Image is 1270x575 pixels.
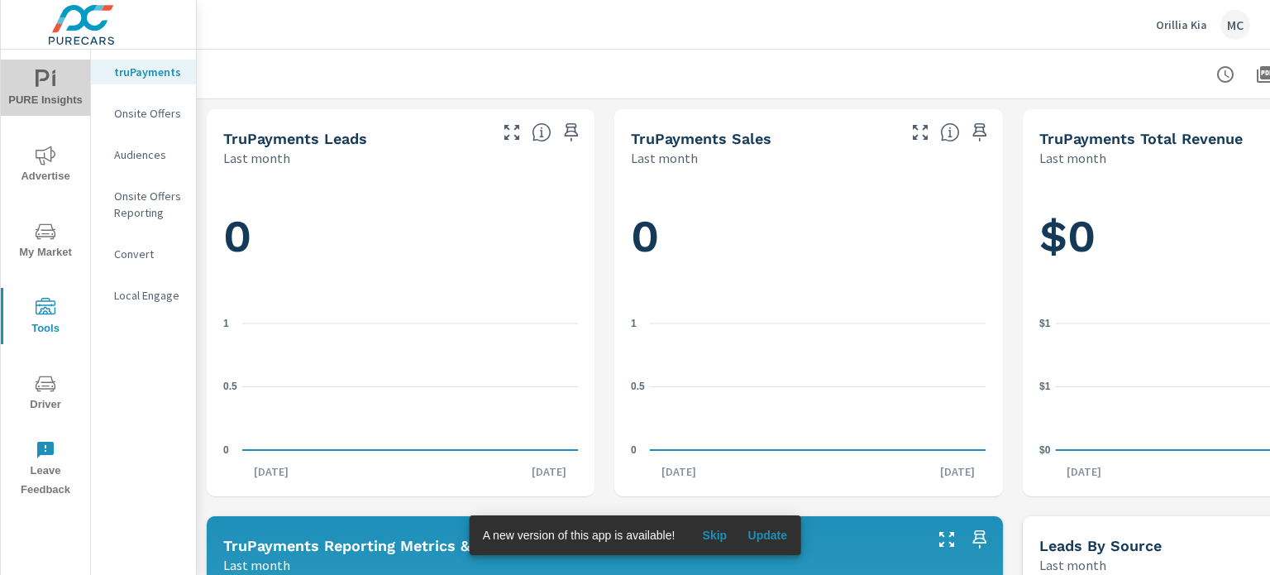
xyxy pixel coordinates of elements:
p: [DATE] [1055,463,1113,480]
h1: 0 [223,208,578,265]
p: Last month [1039,555,1106,575]
text: 0.5 [223,381,237,392]
span: Number of sales matched to a truPayments lead. [Source: This data is sourced from the dealer's DM... [940,122,960,142]
button: Make Fullscreen [907,119,933,146]
p: Last month [223,148,290,168]
div: Onsite Offers Reporting [91,184,196,225]
p: Onsite Offers [114,105,183,122]
h5: truPayments Leads [223,130,367,147]
span: Advertise [6,146,85,186]
div: nav menu [1,50,90,506]
p: Last month [631,148,698,168]
button: Skip [688,522,741,549]
h5: truPayments Total Revenue [1039,130,1243,147]
p: Last month [223,555,290,575]
h5: Leads By Source [1039,537,1162,554]
span: Update [747,528,787,543]
text: 1 [631,318,637,329]
span: Tools [6,298,85,338]
p: Last month [1039,148,1106,168]
h5: truPayments Sales [631,130,771,147]
h5: truPayments Reporting Metrics & Data [223,537,508,554]
button: Make Fullscreen [933,526,960,553]
span: The number of truPayments leads. [532,122,551,142]
p: Onsite Offers Reporting [114,188,183,221]
div: truPayments [91,60,196,84]
div: MC [1220,10,1250,40]
span: Save this to your personalized report [967,526,993,553]
p: [DATE] [650,463,708,480]
p: [DATE] [520,463,578,480]
div: Convert [91,242,196,266]
span: My Market [6,222,85,262]
text: 1 [223,318,229,329]
text: $0 [1039,444,1051,456]
span: Save this to your personalized report [558,119,585,146]
div: Audiences [91,142,196,167]
p: Orillia Kia [1156,17,1207,32]
h1: 0 [631,208,986,265]
text: 0 [631,444,637,456]
p: Local Engage [114,287,183,304]
p: [DATE] [242,463,300,480]
span: Skip [695,528,734,543]
p: truPayments [114,64,183,80]
div: Onsite Offers [91,101,196,126]
span: A new version of this app is available! [483,529,676,542]
text: $1 [1039,318,1051,329]
span: PURE Insights [6,69,85,110]
text: 0 [223,444,229,456]
div: Local Engage [91,283,196,308]
p: Convert [114,246,183,262]
button: Make Fullscreen [499,119,525,146]
span: Save this to your personalized report [967,119,993,146]
span: Driver [6,374,85,414]
button: Update [741,522,794,549]
p: Audiences [114,146,183,163]
span: Leave Feedback [6,440,85,500]
text: $1 [1039,381,1051,392]
p: [DATE] [929,463,986,480]
text: 0.5 [631,381,645,392]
